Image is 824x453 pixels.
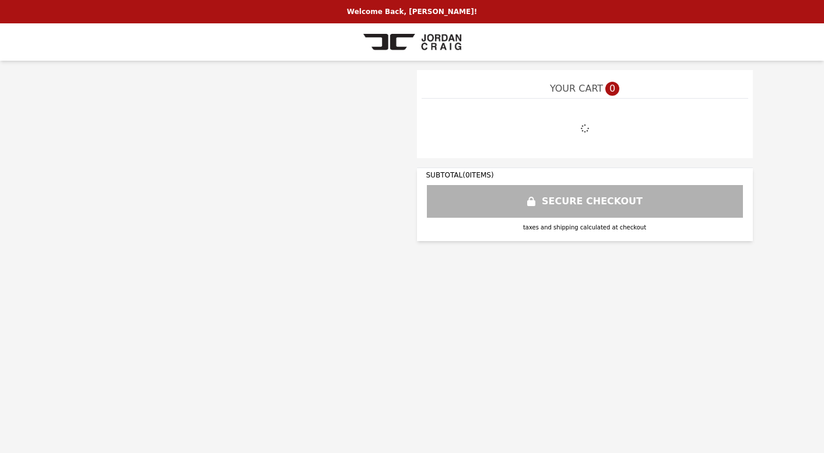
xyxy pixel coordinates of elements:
[426,223,744,232] div: taxes and shipping calculated at checkout
[363,30,461,54] img: Brand Logo
[462,171,493,179] span: ( 0 ITEMS)
[426,171,463,179] span: SUBTOTAL
[605,82,619,96] span: 0
[550,82,603,96] span: YOUR CART
[7,7,817,16] p: Welcome Back, [PERSON_NAME]!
